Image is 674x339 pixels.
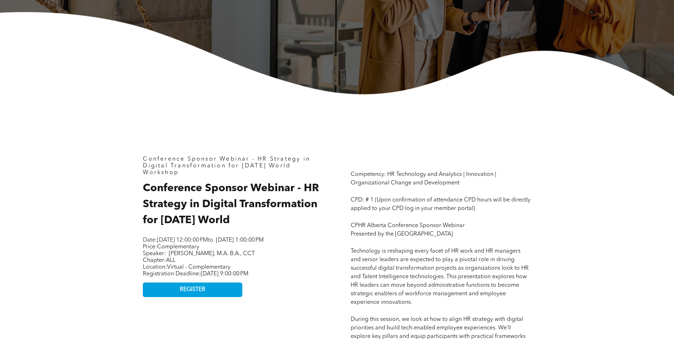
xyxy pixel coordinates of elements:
span: Complementary [157,244,199,250]
span: [DATE] 12:00:00 PM [157,237,208,243]
span: Price: [143,244,199,250]
span: Workshop [143,170,179,176]
span: Conference Sponsor Webinar - HR Strategy in Digital Transformation for [DATE] World [143,183,319,226]
span: REGISTER [180,286,205,293]
a: REGISTER [143,282,242,297]
span: Location: Registration Deadline: [143,264,248,277]
span: Conference Sponsor Webinar - HR Strategy in Digital Transformation for [DATE] World [143,156,310,169]
span: [DATE] 1:00:00 PM [216,237,264,243]
span: [DATE] 9:00:00 PM [201,271,248,277]
span: ALL [166,258,176,263]
span: Speaker: [143,251,166,257]
span: [PERSON_NAME], M.A. B.A., CCT [169,251,255,257]
span: Chapter: [143,258,176,263]
span: Date: to [143,237,213,243]
span: Virtual - Complementary [167,264,231,270]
